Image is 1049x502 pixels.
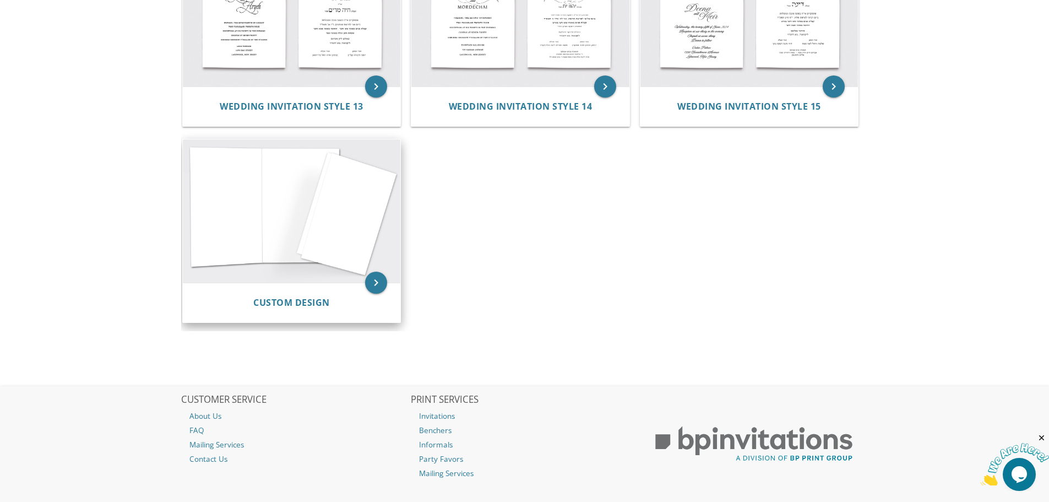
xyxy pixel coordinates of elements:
[411,438,639,452] a: Informals
[677,101,821,112] a: Wedding Invitation Style 15
[183,139,401,283] img: Custom Design
[640,417,868,472] img: BP Print Group
[181,452,409,466] a: Contact Us
[823,75,845,98] a: keyboard_arrow_right
[181,438,409,452] a: Mailing Services
[411,395,639,406] h2: PRINT SERVICES
[411,423,639,438] a: Benchers
[365,75,387,98] a: keyboard_arrow_right
[181,423,409,438] a: FAQ
[449,101,593,112] a: Wedding Invitation Style 14
[253,298,330,308] a: Custom Design
[181,409,409,423] a: About Us
[594,75,616,98] a: keyboard_arrow_right
[411,409,639,423] a: Invitations
[411,466,639,481] a: Mailing Services
[181,395,409,406] h2: CUSTOMER SERVICE
[981,433,1049,485] iframe: chat widget
[677,100,821,112] span: Wedding Invitation Style 15
[449,100,593,112] span: Wedding Invitation Style 14
[411,452,639,466] a: Party Favors
[365,272,387,294] a: keyboard_arrow_right
[220,100,363,112] span: Wedding Invitation Style 13
[220,101,363,112] a: Wedding Invitation Style 13
[253,296,330,309] span: Custom Design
